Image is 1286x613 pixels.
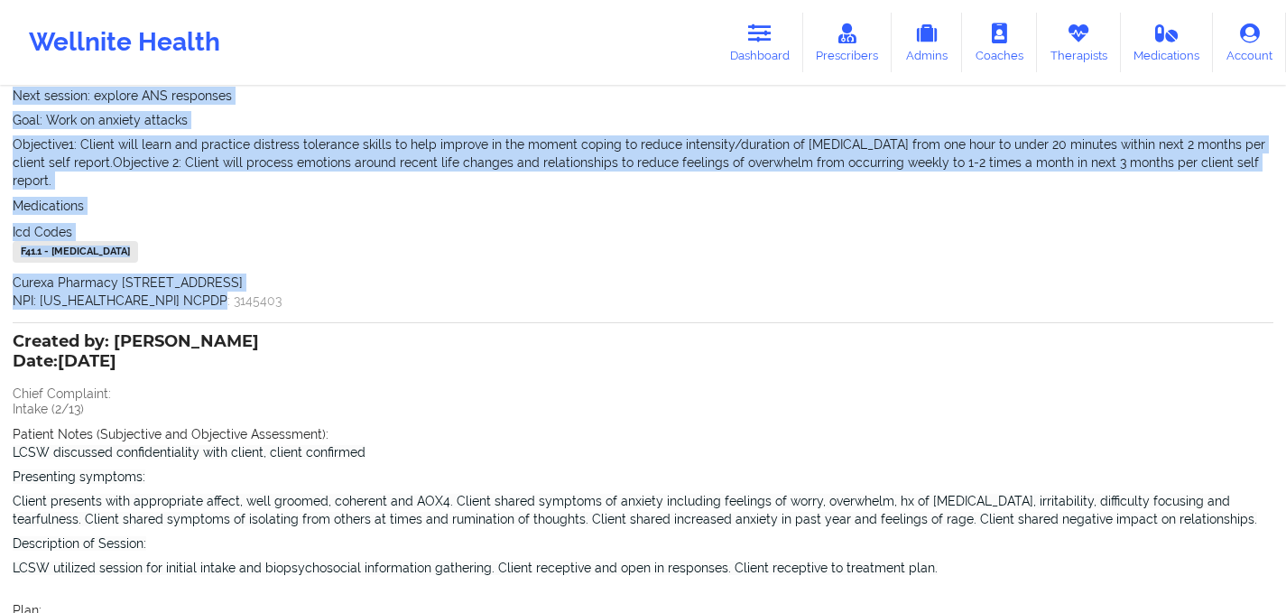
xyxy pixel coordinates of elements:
[13,199,84,213] span: Medications
[13,332,259,374] div: Created by: [PERSON_NAME]
[962,13,1037,72] a: Coaches
[13,241,138,263] div: F41.1 - [MEDICAL_DATA]
[13,445,365,460] span: LCSW discussed confidentiality with client, client confirmed
[803,13,893,72] a: Prescribers
[13,536,146,551] span: Description of Session:
[13,469,145,484] span: Presenting symptoms:
[13,400,1273,418] p: Intake (2/13)
[1121,13,1214,72] a: Medications
[1213,13,1286,72] a: Account
[13,111,1273,129] p: Goal: Work on anxiety attacks
[13,350,259,374] p: Date: [DATE]
[13,87,1273,105] p: Next session: explore ANS responses
[13,494,1257,526] span: Client presents with appropriate affect, well groomed, coherent and AOX4. Client shared symptoms ...
[13,427,328,441] span: Patient Notes (Subjective and Objective Assessment):
[717,13,803,72] a: Dashboard
[13,561,938,575] span: LCSW utilized session for initial intake and biopsychosocial information gathering. Client recept...
[1037,13,1121,72] a: Therapists
[13,274,1273,310] p: Curexa Pharmacy [STREET_ADDRESS] NPI: [US_HEALTHCARE_NPI] NCPDP: 3145403
[892,13,962,72] a: Admins
[13,135,1273,190] p: Objective1: Client will learn and practice distress tolerance skills to help improve in the momen...
[13,386,111,401] span: Chief Complaint:
[13,225,72,239] span: Icd Codes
